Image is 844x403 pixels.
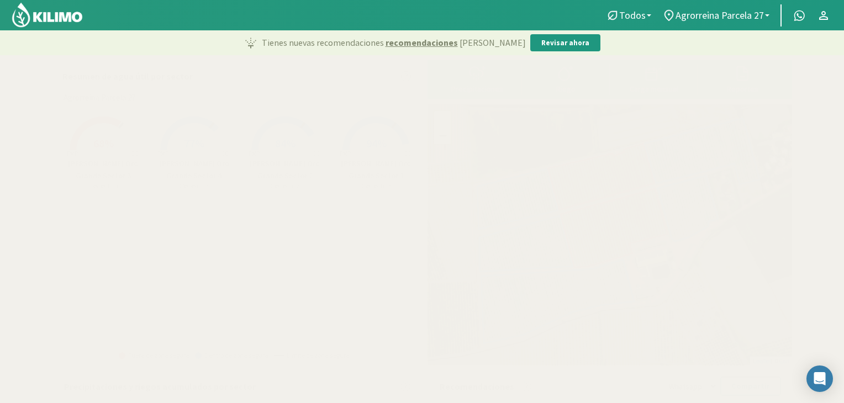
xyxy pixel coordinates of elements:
div: Precipitaciones [436,85,518,93]
tspan: CC [130,150,138,157]
p: Compartir [731,380,770,393]
span: Agrorreina Parcela 27 [64,92,135,104]
div: Riego [525,85,606,93]
p: Precipitaciones y riegos acumulados por sector [64,380,256,393]
tspan: CC [312,150,320,157]
button: Revisar ahora [530,34,600,52]
tspan: PMP [157,150,168,157]
span: Límite de zona segura [274,352,350,359]
button: Precipitaciones [433,64,521,93]
a: Leaflet [753,358,771,364]
span: Dentro de zona segura [195,352,268,359]
span: 84% [275,136,296,150]
div: Reportes [701,85,783,93]
p: Clementina [331,182,422,191]
p: Clementina [149,182,240,191]
img: Kilimo [11,2,83,28]
span: Agrorreina Parcela 27 [676,9,764,21]
tspan: PMP [249,150,260,157]
p: [PERSON_NAME] Oro Grande Sector 4 [149,158,240,182]
button: Compartir [720,377,781,396]
div: Carga mensual [613,85,695,93]
p: Clementina [240,182,330,191]
span: recomendaciones [386,36,458,49]
p: Tienes nuevas recomendaciones [262,36,526,49]
p: [PERSON_NAME] Oro Grande Sector 3 [58,158,149,182]
div: | © [750,357,792,366]
span: 94% [366,136,387,150]
button: Reportes [698,64,787,93]
p: [PERSON_NAME] Oro Grande Sector 1 [331,158,422,182]
p: Clementina [58,182,149,191]
tspan: PMP [340,150,351,157]
button: Riego [521,64,610,93]
div: Open Intercom Messenger [806,365,833,392]
span: [PERSON_NAME] [460,36,526,49]
span: 68% [93,136,114,150]
tspan: CC [403,150,411,157]
p: Resumen de agua útil por sector [62,70,193,83]
a: Zoom out [434,128,451,144]
span: Fuera de zona segura [119,352,189,359]
a: Esri [779,358,789,364]
tspan: PMP [67,150,78,157]
span: Todos [619,9,646,21]
p: [PERSON_NAME] Oro Grande Sector 2 [240,158,330,182]
span: 77% [184,136,204,150]
p: Recomendaciones [440,380,514,393]
button: Carga mensual [610,64,698,93]
p: Revisar ahora [541,38,589,49]
a: Zoom in [434,111,451,128]
tspan: CC [221,150,229,157]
